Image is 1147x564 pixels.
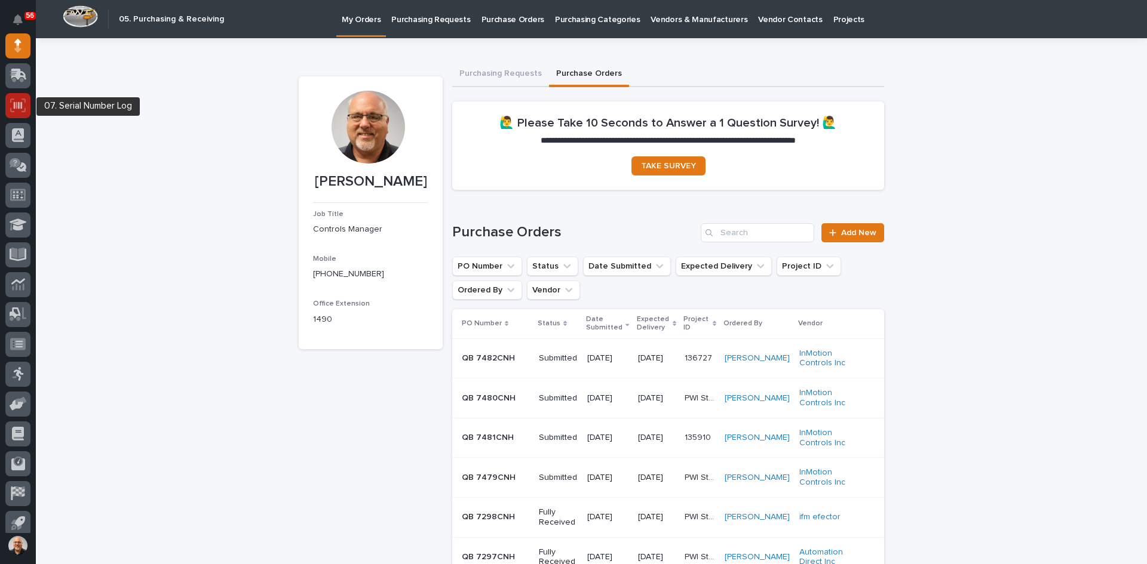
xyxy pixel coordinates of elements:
[313,211,344,218] span: Job Title
[638,433,675,443] p: [DATE]
[15,14,30,33] div: Notifications56
[5,7,30,32] button: Notifications
[452,224,696,241] h1: Purchase Orders
[313,270,384,278] a: [PHONE_NUMBER]
[725,393,790,403] a: [PERSON_NAME]
[462,351,517,363] p: QB 7482CNH
[539,353,578,363] p: Submitted
[462,470,518,483] p: QB 7479CNH
[725,512,790,522] a: [PERSON_NAME]
[777,257,841,276] button: Project ID
[799,388,865,408] a: InMotion Controls Inc
[527,281,580,300] button: Vendor
[799,428,865,448] a: InMotion Controls Inc
[462,510,517,522] p: QB 7298CNH
[685,470,717,483] p: PWI Stock
[539,433,578,443] p: Submitted
[723,317,762,330] p: Ordered By
[452,338,884,378] tr: QB 7482CNHQB 7482CNH Submitted[DATE][DATE]136727136727 [PERSON_NAME] InMotion Controls Inc
[725,473,790,483] a: [PERSON_NAME]
[452,378,884,418] tr: QB 7480CNHQB 7480CNH Submitted[DATE][DATE]PWI StockPWI Stock [PERSON_NAME] InMotion Controls Inc
[798,317,823,330] p: Vendor
[638,473,675,483] p: [DATE]
[725,552,790,562] a: [PERSON_NAME]
[549,62,629,87] button: Purchase Orders
[638,393,675,403] p: [DATE]
[638,353,675,363] p: [DATE]
[26,11,34,20] p: 56
[586,313,623,335] p: Date Submitted
[685,510,717,522] p: PWI Stock
[587,393,628,403] p: [DATE]
[587,433,628,443] p: [DATE]
[539,473,578,483] p: Submitted
[538,317,560,330] p: Status
[452,281,522,300] button: Ordered By
[637,313,670,335] p: Expected Delivery
[462,391,518,403] p: QB 7480CNH
[799,349,865,369] a: InMotion Controls Inc
[587,473,628,483] p: [DATE]
[821,223,884,242] a: Add New
[313,313,428,326] p: 1490
[676,257,772,276] button: Expected Delivery
[641,162,696,170] span: TAKE SURVEY
[462,550,517,562] p: QB 7297CNH
[799,467,865,488] a: InMotion Controls Inc
[539,393,578,403] p: Submitted
[539,507,578,528] p: Fully Received
[452,257,522,276] button: PO Number
[638,512,675,522] p: [DATE]
[725,353,790,363] a: [PERSON_NAME]
[685,550,717,562] p: PWI Stock
[587,552,628,562] p: [DATE]
[313,223,428,236] p: Controls Manager
[452,418,884,458] tr: QB 7481CNHQB 7481CNH Submitted[DATE][DATE]135910135910 [PERSON_NAME] InMotion Controls Inc
[685,351,714,363] p: 136727
[683,313,710,335] p: Project ID
[587,512,628,522] p: [DATE]
[313,300,370,307] span: Office Extension
[631,156,706,175] a: TAKE SURVEY
[63,5,98,27] img: Workspace Logo
[685,430,713,443] p: 135910
[638,552,675,562] p: [DATE]
[725,433,790,443] a: [PERSON_NAME]
[527,257,578,276] button: Status
[587,353,628,363] p: [DATE]
[841,229,876,237] span: Add New
[462,430,516,443] p: QB 7481CNH
[119,14,224,24] h2: 05. Purchasing & Receiving
[462,317,502,330] p: PO Number
[583,257,671,276] button: Date Submitted
[452,62,549,87] button: Purchasing Requests
[685,391,717,403] p: PWI Stock
[313,173,428,190] p: [PERSON_NAME]
[701,223,814,242] input: Search
[499,116,837,130] h2: 🙋‍♂️ Please Take 10 Seconds to Answer a 1 Question Survey! 🙋‍♂️
[452,498,884,538] tr: QB 7298CNHQB 7298CNH Fully Received[DATE][DATE]PWI StockPWI Stock [PERSON_NAME] ifm efector
[313,255,336,263] span: Mobile
[799,512,841,522] a: ifm efector
[5,533,30,558] button: users-avatar
[452,458,884,498] tr: QB 7479CNHQB 7479CNH Submitted[DATE][DATE]PWI StockPWI Stock [PERSON_NAME] InMotion Controls Inc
